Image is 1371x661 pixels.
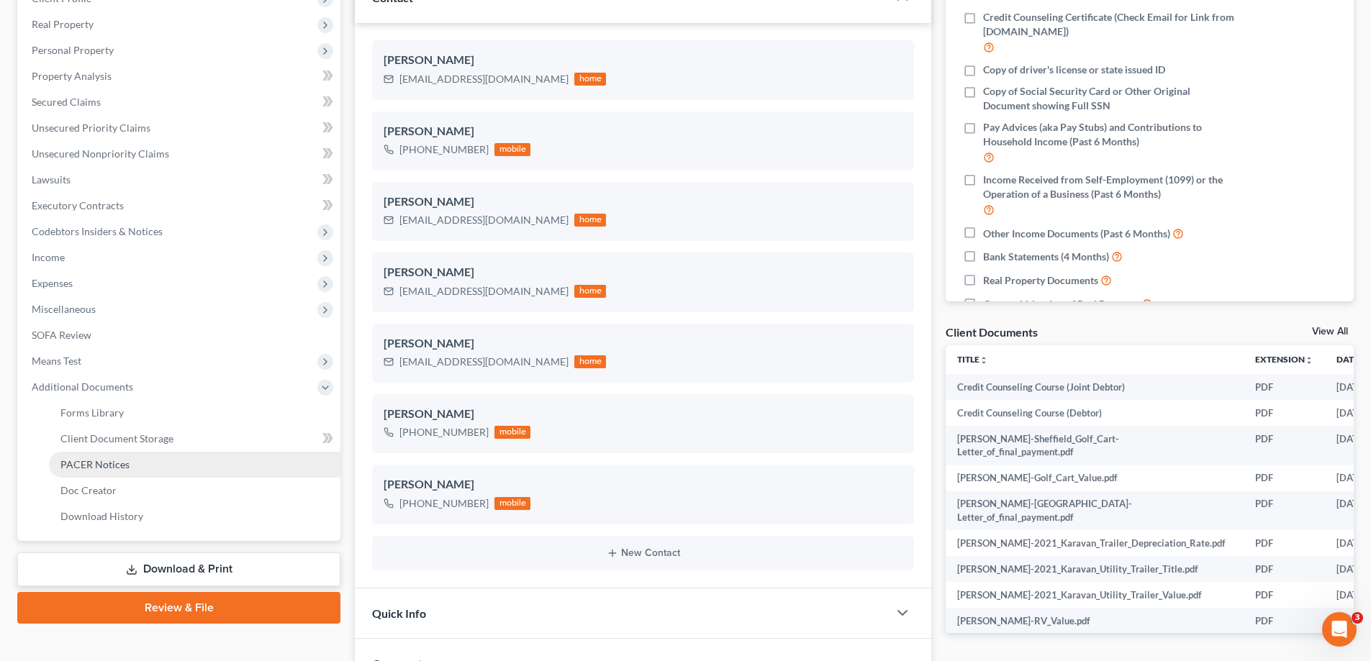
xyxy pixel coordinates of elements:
td: [PERSON_NAME]-Golf_Cart_Value.pdf [946,465,1244,491]
a: Lawsuits [20,167,340,193]
span: Executory Contracts [32,199,124,211]
td: [PERSON_NAME]-Sheffield_Golf_Cart-Letter_of_final_payment.pdf [946,426,1244,465]
td: Credit Counseling Course (Debtor) [946,400,1244,426]
td: [PERSON_NAME]-2021_Karavan_Trailer_Depreciation_Rate.pdf [946,530,1244,556]
span: Quick Info [372,606,426,620]
span: Copy of driver's license or state issued ID [983,63,1165,77]
span: Other Income Documents (Past 6 Months) [983,227,1170,241]
div: home [574,355,606,368]
a: Download History [49,503,340,529]
a: Unsecured Priority Claims [20,115,340,141]
span: Property Analysis [32,70,112,82]
div: [PERSON_NAME] [384,406,902,423]
a: Secured Claims [20,89,340,115]
td: PDF [1244,608,1325,634]
a: Review & File [17,592,340,624]
td: PDF [1244,491,1325,531]
span: PACER Notices [60,458,130,470]
button: New Contact [384,547,902,559]
div: home [574,285,606,298]
div: [PERSON_NAME] [384,52,902,69]
td: [PERSON_NAME]-2021_Karavan_Utility_Trailer_Value.pdf [946,582,1244,608]
a: Property Analysis [20,63,340,89]
span: Bank Statements (4 Months) [983,250,1109,264]
td: PDF [1244,426,1325,465]
a: Unsecured Nonpriority Claims [20,141,340,167]
span: Income [32,251,65,263]
a: View All [1312,327,1348,337]
td: PDF [1244,465,1325,491]
div: [PHONE_NUMBER] [399,496,489,511]
div: home [574,214,606,227]
span: Codebtors Insiders & Notices [32,225,163,237]
span: Secured Claims [32,96,101,108]
td: Credit Counseling Course (Joint Debtor) [946,374,1244,400]
span: Forms Library [60,406,124,419]
span: Personal Property [32,44,114,56]
i: unfold_more [979,356,988,365]
span: Unsecured Priority Claims [32,122,150,134]
span: Expenses [32,277,73,289]
a: SOFA Review [20,322,340,348]
td: PDF [1244,530,1325,556]
span: Unsecured Nonpriority Claims [32,147,169,160]
div: [EMAIL_ADDRESS][DOMAIN_NAME] [399,355,569,369]
span: Miscellaneous [32,303,96,315]
div: [PERSON_NAME] [384,123,902,140]
span: Real Property Documents [983,273,1098,288]
a: Download & Print [17,552,340,586]
div: mobile [494,143,530,156]
span: Means Test [32,355,81,367]
div: [EMAIL_ADDRESS][DOMAIN_NAME] [399,213,569,227]
a: Client Document Storage [49,426,340,452]
span: SOFA Review [32,329,91,341]
td: PDF [1244,400,1325,426]
div: home [574,73,606,86]
div: [PERSON_NAME] [384,476,902,493]
span: Lawsuits [32,173,71,186]
td: PDF [1244,556,1325,582]
div: [PHONE_NUMBER] [399,425,489,439]
td: [PERSON_NAME]-[GEOGRAPHIC_DATA]-Letter_of_final_payment.pdf [946,491,1244,531]
span: 3 [1352,612,1363,624]
span: Credit Counseling Certificate (Check Email for Link from [DOMAIN_NAME]) [983,10,1239,39]
a: PACER Notices [49,452,340,478]
td: [PERSON_NAME]-2021_Karavan_Utility_Trailer_Title.pdf [946,556,1244,582]
td: PDF [1244,582,1325,608]
div: mobile [494,497,530,510]
span: Download History [60,510,143,522]
span: Additional Documents [32,380,133,393]
div: [EMAIL_ADDRESS][DOMAIN_NAME] [399,72,569,86]
div: [PHONE_NUMBER] [399,142,489,157]
iframe: Intercom live chat [1322,612,1357,647]
div: [PERSON_NAME] [384,335,902,352]
a: Extensionunfold_more [1255,354,1313,365]
span: Income Received from Self-Employment (1099) or the Operation of a Business (Past 6 Months) [983,173,1239,201]
a: Titleunfold_more [957,354,988,365]
div: [EMAIL_ADDRESS][DOMAIN_NAME] [399,284,569,298]
span: Doc Creator [60,484,117,496]
span: Client Document Storage [60,432,173,445]
div: mobile [494,426,530,439]
a: Forms Library [49,400,340,426]
i: unfold_more [1305,356,1313,365]
a: Doc Creator [49,478,340,503]
td: [PERSON_NAME]-RV_Value.pdf [946,608,1244,634]
td: PDF [1244,374,1325,400]
span: Pay Advices (aka Pay Stubs) and Contributions to Household Income (Past 6 Months) [983,120,1239,149]
span: Real Property [32,18,94,30]
span: Copy of Social Security Card or Other Original Document showing Full SSN [983,84,1239,113]
div: [PERSON_NAME] [384,264,902,281]
span: Current Valuation of Real Property [983,297,1139,311]
div: [PERSON_NAME] [384,193,902,211]
a: Executory Contracts [20,193,340,219]
div: Client Documents [946,324,1038,339]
